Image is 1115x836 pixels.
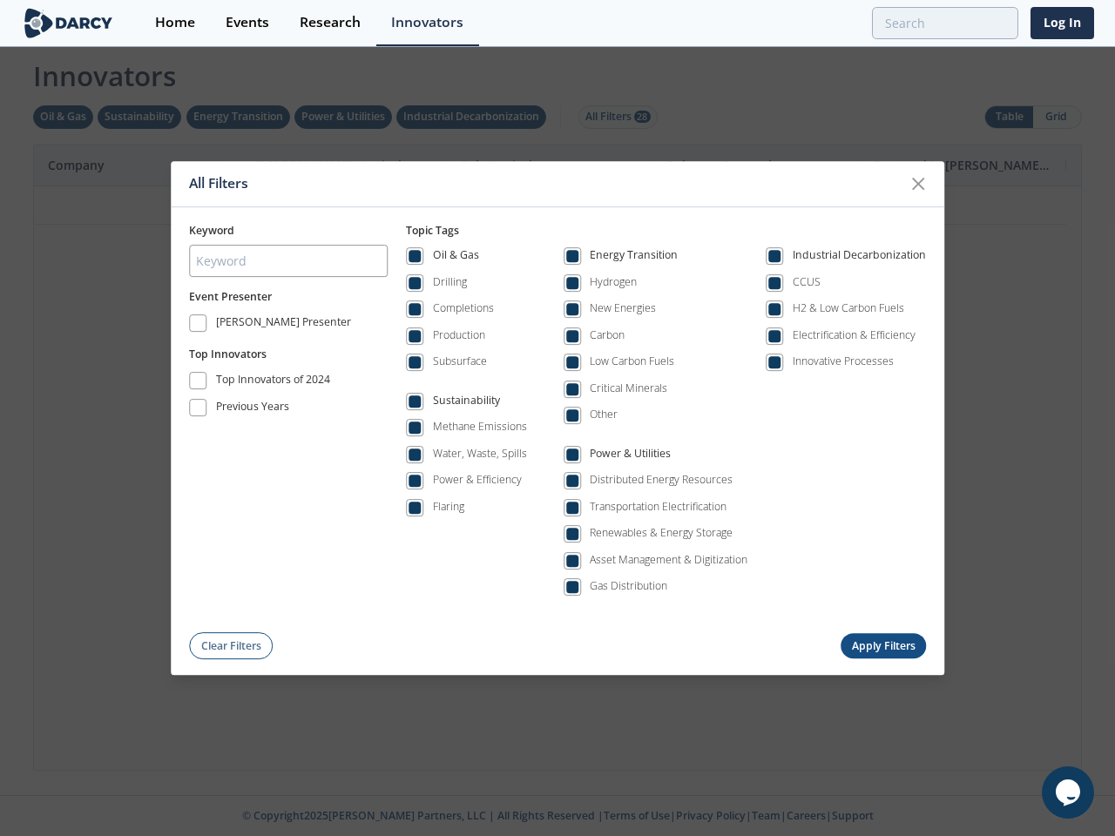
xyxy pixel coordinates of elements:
[1042,766,1098,819] iframe: chat widget
[590,327,625,343] div: Carbon
[872,7,1018,39] input: Advanced Search
[433,393,500,414] div: Sustainability
[300,16,361,30] div: Research
[433,327,485,343] div: Production
[793,354,894,370] div: Innovative Processes
[841,634,926,659] button: Apply Filters
[590,381,667,396] div: Critical Minerals
[216,399,289,420] div: Previous Years
[216,372,330,393] div: Top Innovators of 2024
[793,248,926,269] div: Industrial Decarbonization
[433,446,527,462] div: Water, Waste, Spills
[590,473,733,489] div: Distributed Energy Resources
[590,354,674,370] div: Low Carbon Fuels
[433,499,464,515] div: Flaring
[433,420,527,435] div: Methane Emissions
[189,223,234,238] span: Keyword
[590,248,678,269] div: Energy Transition
[189,347,267,362] button: Top Innovators
[189,245,388,277] input: Keyword
[433,248,479,269] div: Oil & Gas
[590,301,656,317] div: New Energies
[590,446,671,467] div: Power & Utilities
[21,8,116,38] img: logo-wide.svg
[433,473,522,489] div: Power & Efficiency
[189,633,273,660] button: Clear Filters
[189,167,902,200] div: All Filters
[590,408,618,423] div: Other
[433,274,467,290] div: Drilling
[793,327,916,343] div: Electrification & Efficiency
[433,301,494,317] div: Completions
[226,16,269,30] div: Events
[391,16,463,30] div: Innovators
[590,499,726,515] div: Transportation Electrification
[216,314,351,335] div: [PERSON_NAME] Presenter
[590,526,733,542] div: Renewables & Energy Storage
[590,579,667,595] div: Gas Distribution
[590,274,637,290] div: Hydrogen
[189,289,272,305] button: Event Presenter
[433,354,487,370] div: Subsurface
[406,223,459,238] span: Topic Tags
[793,301,904,317] div: H2 & Low Carbon Fuels
[590,552,747,568] div: Asset Management & Digitization
[1031,7,1094,39] a: Log In
[793,274,821,290] div: CCUS
[189,289,272,304] span: Event Presenter
[155,16,195,30] div: Home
